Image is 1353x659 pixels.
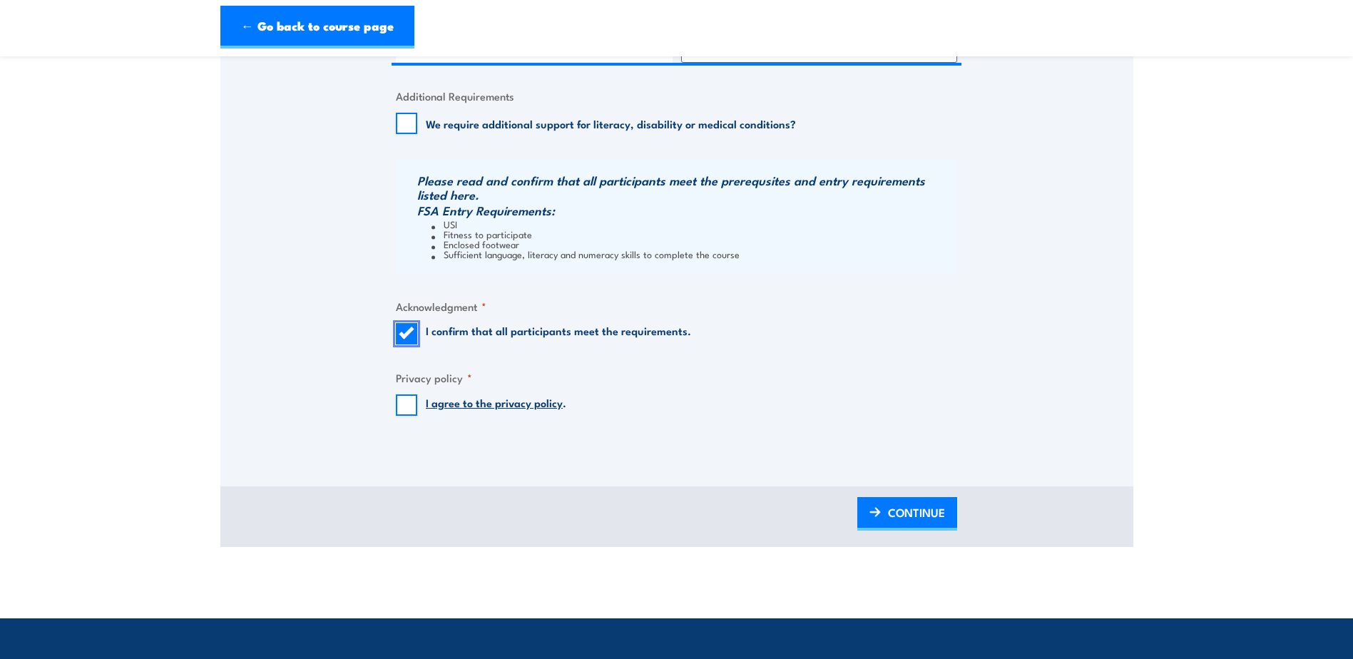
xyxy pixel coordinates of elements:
legend: Additional Requirements [396,88,514,104]
label: I confirm that all participants meet the requirements. [426,323,691,344]
li: Fitness to participate [432,229,954,239]
a: ← Go back to course page [220,6,414,48]
legend: Acknowledgment [396,298,486,315]
span: CONTINUE [888,494,945,531]
li: Enclosed footwear [432,239,954,249]
h3: FSA Entry Requirements: [417,203,954,218]
li: USI [432,219,954,229]
legend: Privacy policy [396,369,472,386]
label: We require additional support for literacy, disability or medical conditions? [426,116,796,131]
a: CONTINUE [857,497,957,531]
label: . [426,394,566,416]
li: Sufficient language, literacy and numeracy skills to complete the course [432,249,954,259]
a: I agree to the privacy policy [426,394,563,410]
h3: Please read and confirm that all participants meet the prerequsites and entry requirements listed... [417,173,954,202]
